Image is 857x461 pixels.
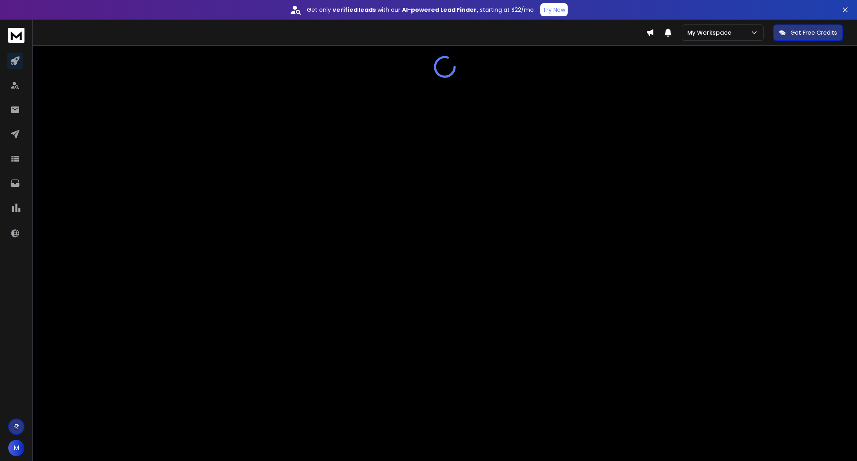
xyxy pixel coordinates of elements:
[790,29,837,37] p: Get Free Credits
[540,3,568,16] button: Try Now
[543,6,565,14] p: Try Now
[307,6,534,14] p: Get only with our starting at $22/mo
[8,28,24,43] img: logo
[8,440,24,456] button: M
[402,6,478,14] strong: AI-powered Lead Finder,
[687,29,735,37] p: My Workspace
[773,24,843,41] button: Get Free Credits
[333,6,376,14] strong: verified leads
